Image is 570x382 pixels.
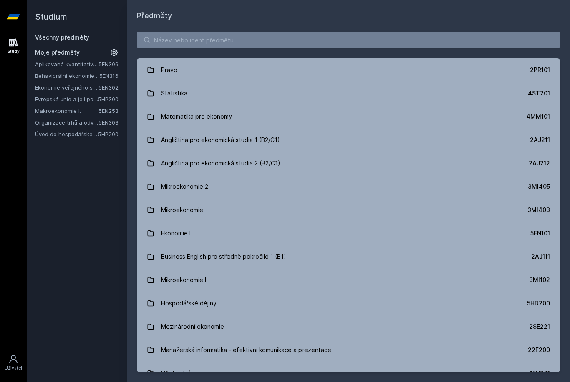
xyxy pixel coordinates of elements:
div: 3MI102 [529,276,550,284]
div: Angličtina pro ekonomická studia 1 (B2/C1) [161,132,280,148]
div: 4ST201 [528,89,550,97]
a: Právo 2PR101 [137,58,560,82]
div: Statistika [161,85,187,102]
a: Úvod do hospodářské a sociální politiky [35,130,98,138]
div: 2AJ111 [531,252,550,261]
a: Statistika 4ST201 [137,82,560,105]
div: Hospodářské dějiny [161,295,217,312]
div: 5EN101 [530,229,550,237]
a: Mezinárodní ekonomie 2SE221 [137,315,560,338]
a: Angličtina pro ekonomická studia 1 (B2/C1) 2AJ211 [137,128,560,152]
a: Organizace trhů a odvětví [35,118,98,127]
div: 4MM101 [526,112,550,121]
div: Business English pro středně pokročilé 1 (B1) [161,248,286,265]
a: Manažerská informatika - efektivní komunikace a prezentace 22F200 [137,338,560,362]
a: Mikroekonomie 3MI403 [137,198,560,222]
div: Angličtina pro ekonomická studia 2 (B2/C1) [161,155,280,172]
div: Mikroekonomie I [161,272,206,288]
div: 2SE221 [529,322,550,331]
div: 3MI405 [528,182,550,191]
div: Mezinárodní ekonomie [161,318,224,335]
a: Všechny předměty [35,34,89,41]
h1: Předměty [137,10,560,22]
div: Manažerská informatika - efektivní komunikace a prezentace [161,342,331,358]
a: Behaviorální ekonomie a hospodářská politika [35,72,99,80]
div: 2AJ211 [530,136,550,144]
span: Moje předměty [35,48,80,57]
div: 5HD200 [527,299,550,307]
input: Název nebo ident předmětu… [137,32,560,48]
div: Uživatel [5,365,22,371]
a: Makroekonomie I. [35,107,98,115]
a: 5HP200 [98,131,119,137]
div: Mikroekonomie [161,202,203,218]
div: 2PR101 [530,66,550,74]
div: Matematika pro ekonomy [161,108,232,125]
a: 5EN306 [98,61,119,67]
div: Mikroekonomie 2 [161,178,208,195]
a: Business English pro středně pokročilé 1 (B1) 2AJ111 [137,245,560,268]
div: Účetnictví I. [161,365,194,382]
div: Study [8,48,20,55]
a: Ekonomie I. 5EN101 [137,222,560,245]
a: 5EN253 [98,107,119,114]
a: Mikroekonomie I 3MI102 [137,268,560,292]
a: 5HP300 [98,96,119,102]
a: Study [2,33,25,59]
a: 5EN316 [99,72,119,79]
div: 22F200 [528,346,550,354]
a: Hospodářské dějiny 5HD200 [137,292,560,315]
a: Angličtina pro ekonomická studia 2 (B2/C1) 2AJ212 [137,152,560,175]
a: Evropská unie a její politiky [35,95,98,103]
a: Aplikované kvantitativní metody I [35,60,98,68]
a: 5EN303 [98,119,119,126]
div: Ekonomie I. [161,225,192,242]
div: 1FU201 [530,369,550,377]
div: Právo [161,62,177,78]
div: 2AJ212 [529,159,550,167]
a: Mikroekonomie 2 3MI405 [137,175,560,198]
div: 3MI403 [527,206,550,214]
a: Ekonomie veřejného sektoru [35,83,98,92]
a: 5EN302 [98,84,119,91]
a: Matematika pro ekonomy 4MM101 [137,105,560,128]
a: Uživatel [2,350,25,375]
